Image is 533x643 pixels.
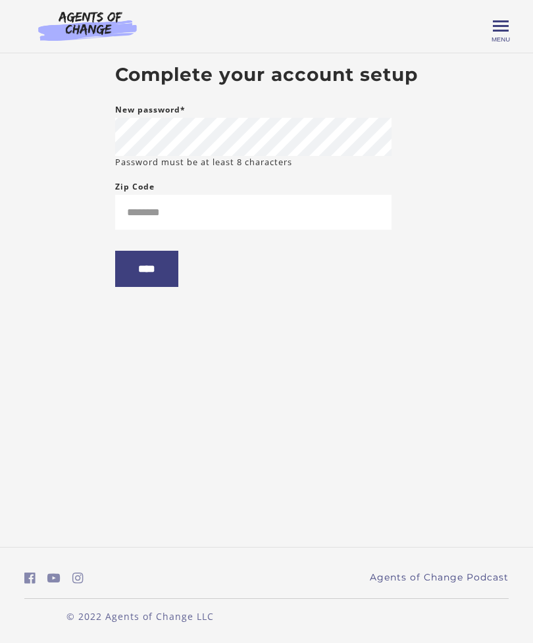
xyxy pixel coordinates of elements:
[115,156,292,168] small: Password must be at least 8 characters
[493,18,509,34] button: Toggle menu Menu
[24,609,256,623] p: © 2022 Agents of Change LLC
[492,36,510,43] span: Menu
[115,102,186,118] label: New password*
[47,572,61,584] i: https://www.youtube.com/c/AgentsofChangeTestPrepbyMeaganMitchell (Open in a new window)
[493,25,509,27] span: Toggle menu
[24,11,151,41] img: Agents of Change Logo
[115,179,155,195] label: Zip Code
[72,569,84,588] a: https://www.instagram.com/agentsofchangeprep/ (Open in a new window)
[115,64,418,86] h2: Complete your account setup
[47,569,61,588] a: https://www.youtube.com/c/AgentsofChangeTestPrepbyMeaganMitchell (Open in a new window)
[24,572,36,584] i: https://www.facebook.com/groups/aswbtestprep (Open in a new window)
[24,569,36,588] a: https://www.facebook.com/groups/aswbtestprep (Open in a new window)
[72,572,84,584] i: https://www.instagram.com/agentsofchangeprep/ (Open in a new window)
[370,571,509,584] a: Agents of Change Podcast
